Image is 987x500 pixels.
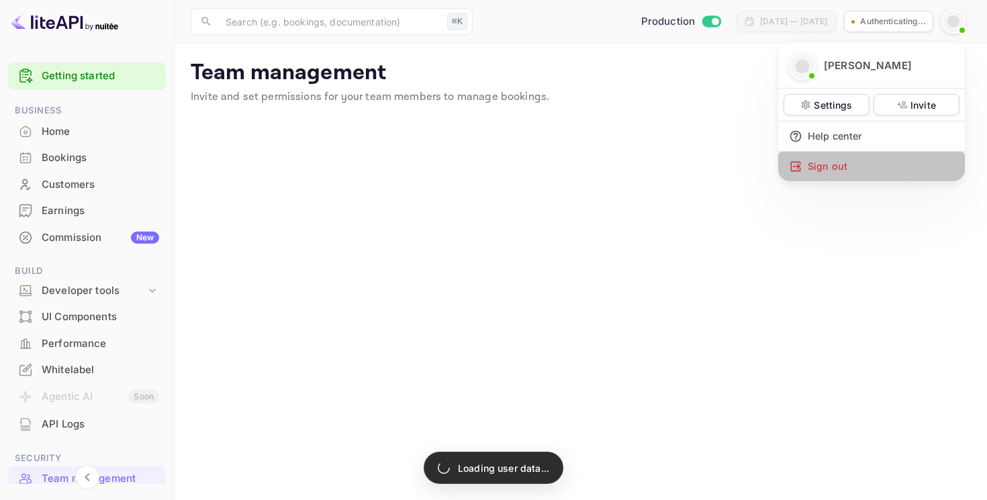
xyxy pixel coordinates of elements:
div: Sign out [778,152,965,181]
div: Help center [778,121,965,151]
p: Invite [910,98,936,112]
p: [PERSON_NAME] [824,58,912,74]
p: Loading user data... [458,461,549,475]
p: Settings [814,98,852,112]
